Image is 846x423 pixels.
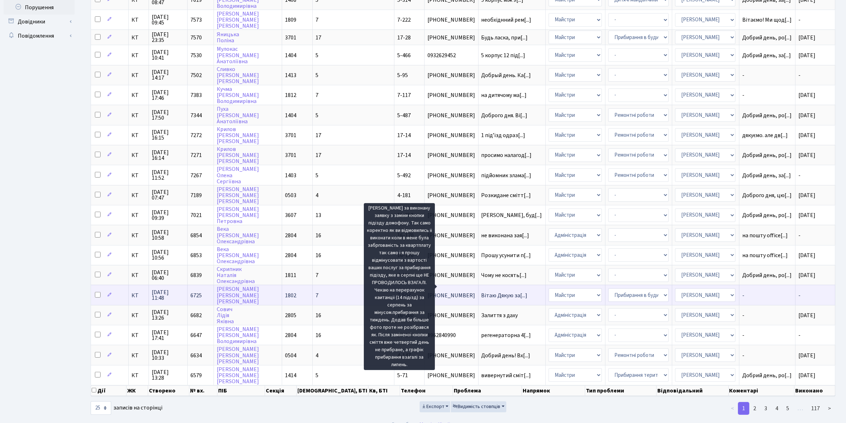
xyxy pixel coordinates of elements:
[131,313,146,318] span: КТ
[131,152,146,158] span: КТ
[126,385,148,396] th: ЖК
[217,31,239,44] a: ЯницькаПоліна
[190,91,202,99] span: 7383
[190,191,202,199] span: 7189
[585,385,657,396] th: Тип проблеми
[397,151,411,159] span: 17-14
[190,251,202,259] span: 6853
[190,172,202,179] span: 7267
[190,232,202,239] span: 6854
[152,49,184,61] span: [DATE] 10:41
[285,372,296,379] span: 1414
[481,34,528,42] span: Будь ласка, при[...]
[217,245,259,265] a: Века[PERSON_NAME]Олександрівна
[316,271,318,279] span: 7
[824,402,835,415] a: >
[131,35,146,40] span: КТ
[297,385,368,396] th: [DEMOGRAPHIC_DATA], БТІ
[217,226,259,245] a: Века[PERSON_NAME]Олександрівна
[131,272,146,278] span: КТ
[316,251,321,259] span: 16
[152,309,184,321] span: [DATE] 13:26
[189,385,217,396] th: № вх.
[152,210,184,221] span: [DATE] 09:39
[131,173,146,178] span: КТ
[217,166,259,185] a: [PERSON_NAME]ОленаСергіївна
[217,205,259,225] a: [PERSON_NAME][PERSON_NAME]Петровна
[481,292,528,299] span: Вітаю Дякую за[...]
[190,112,202,119] span: 7344
[285,232,296,239] span: 2804
[481,131,526,139] span: 1 підʼїзд одраз[...]
[316,232,321,239] span: 16
[427,332,475,338] span: 0962840990
[217,125,259,145] a: Крилов[PERSON_NAME][PERSON_NAME]
[427,233,475,238] span: [PHONE_NUMBER]
[397,51,411,59] span: 5-466
[316,151,321,159] span: 17
[481,211,542,219] span: [PERSON_NAME], буд[...]
[285,191,296,199] span: 0503
[4,15,75,29] a: Довідники
[152,349,184,361] span: [DATE] 10:33
[481,16,532,24] span: необхіднний рем[...]
[285,352,296,359] span: 0504
[742,151,792,159] span: Добрий день, ро[...]
[798,71,801,79] span: -
[481,91,527,99] span: на дитячому ма[...]
[131,253,146,258] span: КТ
[427,152,475,158] span: [PHONE_NUMBER]
[742,372,792,379] span: Добрий день, ро[...]
[217,286,259,305] a: [PERSON_NAME][PERSON_NAME][PERSON_NAME]
[285,172,296,179] span: 1403
[798,91,815,99] span: [DATE]
[152,14,184,26] span: [DATE] 09:45
[285,211,296,219] span: 3607
[427,132,475,138] span: [PHONE_NUMBER]
[794,385,835,396] th: Виконано
[742,353,793,358] span: -
[742,172,791,179] span: Добрий день, за[...]
[285,251,296,259] span: 2804
[190,131,202,139] span: 7272
[481,151,532,159] span: просимо налагод[...]
[190,311,202,319] span: 6682
[316,51,318,59] span: 5
[742,16,792,24] span: Вітаємо! Ми щод[...]
[427,272,475,278] span: [PHONE_NUMBER]
[316,172,318,179] span: 5
[481,271,527,279] span: Чому не косять[...]
[481,251,531,259] span: Прошу усунити п[...]
[798,232,801,239] span: -
[427,113,475,118] span: [PHONE_NUMBER]
[742,251,788,259] span: на пошту office[...]
[798,292,801,299] span: -
[729,385,795,396] th: Коментарі
[742,313,793,318] span: -
[742,51,791,59] span: Добрий день, за[...]
[217,365,259,385] a: [PERSON_NAME][PERSON_NAME][PERSON_NAME]
[742,271,792,279] span: Добрий день, ро[...]
[742,191,792,199] span: Доброго дня, цю[...]
[190,372,202,379] span: 6579
[190,151,202,159] span: 7271
[397,131,411,139] span: 17-14
[190,352,202,359] span: 6634
[190,34,202,42] span: 7570
[481,232,529,239] span: не виконана зая[...]
[285,112,296,119] span: 1404
[91,401,111,415] select: записів на сторінці
[217,45,259,65] a: Мулокас[PERSON_NAME]Анатоліївна
[316,311,321,319] span: 16
[131,373,146,378] span: КТ
[131,212,146,218] span: КТ
[217,185,259,205] a: [PERSON_NAME][PERSON_NAME][PERSON_NAME]
[148,385,190,396] th: Створено
[152,69,184,81] span: [DATE] 14:17
[316,112,318,119] span: 5
[798,172,801,179] span: -
[131,132,146,138] span: КТ
[316,191,318,199] span: 4
[427,17,475,23] span: [PHONE_NUMBER]
[427,313,475,318] span: [PHONE_NUMBER]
